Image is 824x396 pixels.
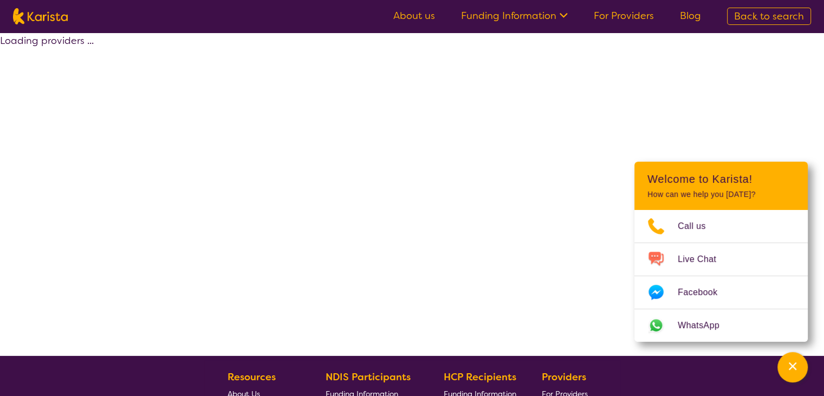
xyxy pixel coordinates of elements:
ul: Choose channel [634,210,808,342]
a: Blog [680,9,701,22]
span: WhatsApp [678,317,732,334]
a: Back to search [727,8,811,25]
b: HCP Recipients [444,371,516,384]
div: Channel Menu [634,162,808,342]
img: Karista logo [13,8,68,24]
a: Funding Information [461,9,568,22]
span: Back to search [734,10,804,23]
p: How can we help you [DATE]? [647,190,795,199]
b: NDIS Participants [326,371,411,384]
a: Web link opens in a new tab. [634,309,808,342]
a: For Providers [594,9,654,22]
b: Resources [228,371,276,384]
span: Live Chat [678,251,729,267]
span: Facebook [678,284,730,301]
span: Call us [678,218,719,234]
b: Providers [542,371,586,384]
a: About us [393,9,435,22]
h2: Welcome to Karista! [647,173,795,186]
button: Channel Menu [777,352,808,382]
